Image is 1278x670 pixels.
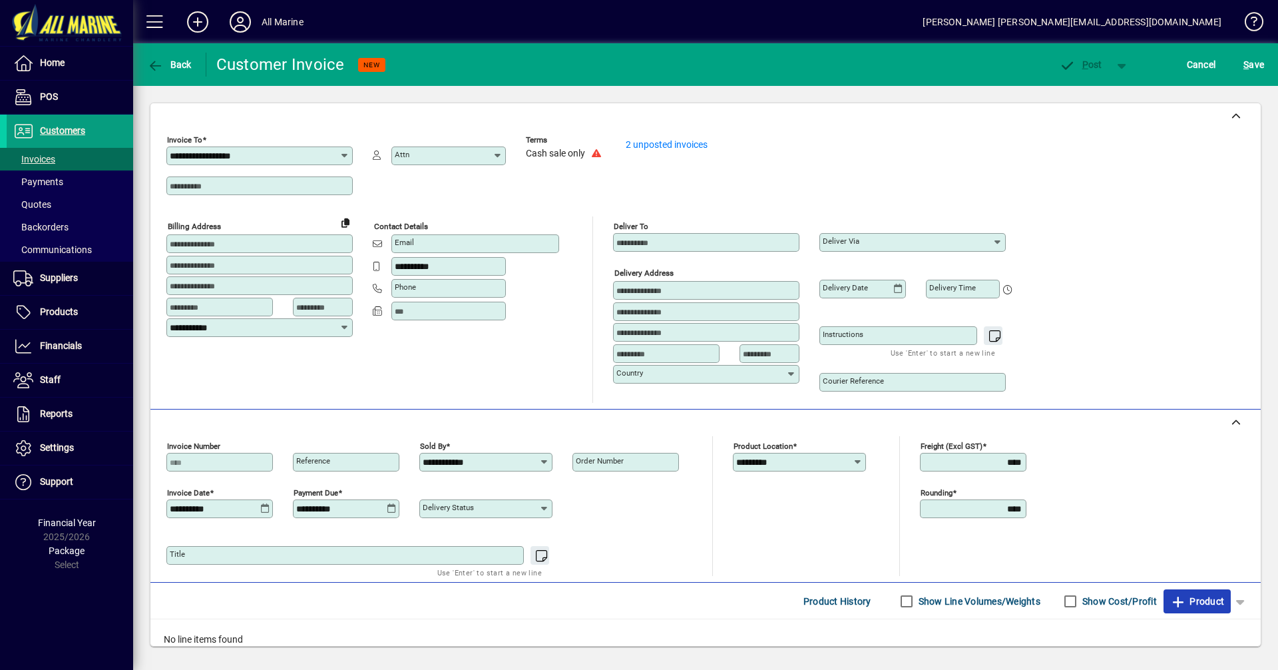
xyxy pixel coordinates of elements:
[1052,53,1109,77] button: Post
[1243,54,1264,75] span: ave
[40,442,74,453] span: Settings
[823,330,863,339] mat-label: Instructions
[13,154,55,165] span: Invoices
[144,53,195,77] button: Back
[916,595,1040,608] label: Show Line Volumes/Weights
[7,262,133,295] a: Suppliers
[1243,59,1249,70] span: S
[13,222,69,232] span: Backorders
[526,136,606,145] span: Terms
[437,565,542,580] mat-hint: Use 'Enter' to start a new line
[167,442,220,451] mat-label: Invoice number
[395,150,409,159] mat-label: Attn
[40,340,82,351] span: Financials
[626,139,708,150] a: 2 unposted invoices
[395,282,416,292] mat-label: Phone
[923,11,1221,33] div: [PERSON_NAME] [PERSON_NAME][EMAIL_ADDRESS][DOMAIN_NAME]
[40,408,73,419] span: Reports
[40,272,78,283] span: Suppliers
[7,148,133,170] a: Invoices
[7,47,133,80] a: Home
[262,11,304,33] div: All Marine
[7,296,133,329] a: Products
[7,81,133,114] a: POS
[616,368,643,378] mat-label: Country
[40,57,65,68] span: Home
[40,91,58,102] span: POS
[1240,53,1267,77] button: Save
[7,216,133,238] a: Backorders
[614,222,648,231] mat-label: Deliver To
[1080,595,1157,608] label: Show Cost/Profit
[7,364,133,397] a: Staff
[294,488,338,498] mat-label: Payment due
[13,244,92,255] span: Communications
[423,503,474,512] mat-label: Delivery status
[1183,53,1219,77] button: Cancel
[734,442,793,451] mat-label: Product location
[7,193,133,216] a: Quotes
[823,376,884,386] mat-label: Courier Reference
[1170,591,1224,612] span: Product
[823,236,859,246] mat-label: Deliver via
[7,330,133,363] a: Financials
[40,374,61,385] span: Staff
[576,456,624,466] mat-label: Order number
[7,398,133,431] a: Reports
[1082,59,1088,70] span: P
[1235,3,1261,46] a: Knowledge Base
[13,176,63,187] span: Payments
[40,125,85,136] span: Customers
[891,345,995,360] mat-hint: Use 'Enter' to start a new line
[167,135,202,145] mat-label: Invoice To
[798,589,877,613] button: Product History
[1164,589,1231,613] button: Product
[7,238,133,261] a: Communications
[921,488,953,498] mat-label: Rounding
[1059,59,1102,70] span: ost
[823,283,868,292] mat-label: Delivery date
[296,456,330,466] mat-label: Reference
[176,10,219,34] button: Add
[49,545,85,556] span: Package
[7,466,133,499] a: Support
[38,517,96,528] span: Financial Year
[150,619,1261,660] div: No line items found
[363,61,380,69] span: NEW
[1187,54,1216,75] span: Cancel
[803,591,871,612] span: Product History
[13,199,51,210] span: Quotes
[929,283,976,292] mat-label: Delivery time
[147,59,192,70] span: Back
[40,476,73,487] span: Support
[7,432,133,465] a: Settings
[40,306,78,317] span: Products
[526,149,585,159] span: Cash sale only
[921,442,982,451] mat-label: Freight (excl GST)
[420,442,446,451] mat-label: Sold by
[216,54,345,75] div: Customer Invoice
[7,170,133,193] a: Payments
[170,549,185,559] mat-label: Title
[395,238,414,247] mat-label: Email
[167,488,210,498] mat-label: Invoice date
[133,53,206,77] app-page-header-button: Back
[335,212,356,233] button: Copy to Delivery address
[219,10,262,34] button: Profile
